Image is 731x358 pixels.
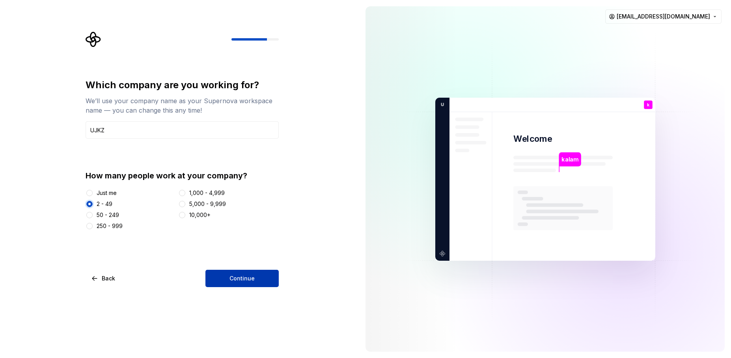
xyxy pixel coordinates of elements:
div: 5,000 - 9,999 [189,200,226,208]
button: Back [86,270,122,287]
p: [PERSON_NAME] [567,230,611,240]
div: We’ll use your company name as your Supernova workspace name — you can change this any time! [86,96,279,115]
div: 1,000 - 4,999 [189,189,225,197]
div: 2 - 49 [97,200,112,208]
div: 250 - 999 [97,222,123,230]
div: How many people work at your company? [86,170,279,181]
p: Welcome [513,133,552,145]
div: 10,000+ [189,211,211,219]
span: Continue [229,275,255,282]
button: [EMAIL_ADDRESS][DOMAIN_NAME] [605,9,722,24]
p: k [647,102,649,107]
p: Junior dev [637,115,659,119]
button: Continue [205,270,279,287]
span: Back [102,275,115,282]
div: 50 - 249 [97,211,119,219]
p: kalam [561,155,578,163]
p: U [438,101,444,108]
div: Which company are you working for? [86,79,279,91]
p: You [644,109,652,113]
input: Company name [86,121,279,139]
svg: Supernova Logo [86,32,101,47]
div: Just me [97,189,117,197]
span: [EMAIL_ADDRESS][DOMAIN_NAME] [617,13,710,20]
